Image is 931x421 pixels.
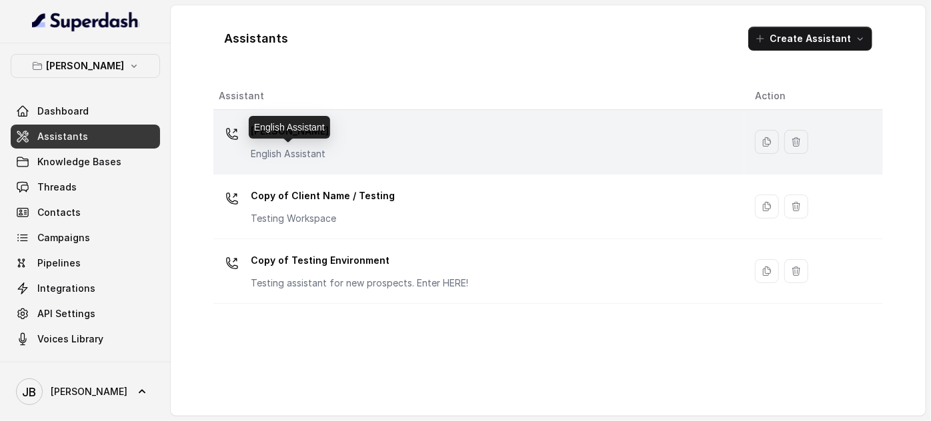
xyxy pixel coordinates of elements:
th: Assistant [213,83,744,110]
p: Copy of Client Name / Testing [251,185,395,207]
a: Knowledge Bases [11,150,160,174]
a: Integrations [11,276,160,300]
a: Pipelines [11,251,160,275]
a: [PERSON_NAME] [11,373,160,410]
span: API Settings [37,307,95,320]
span: Threads [37,181,77,194]
h1: Assistants [224,28,288,49]
a: Threads [11,175,160,199]
button: [PERSON_NAME] [11,54,160,78]
span: Contacts [37,206,81,219]
span: Voices Library [37,332,103,346]
img: light.svg [32,11,139,32]
p: [PERSON_NAME] [47,58,125,74]
a: Voices Library [11,327,160,351]
span: Campaigns [37,231,90,244]
span: Dashboard [37,105,89,118]
a: Assistants [11,125,160,149]
text: JB [23,385,37,399]
span: Assistants [37,130,88,143]
span: Integrations [37,282,95,295]
span: Pipelines [37,256,81,270]
th: Action [744,83,883,110]
a: API Settings [11,302,160,326]
p: Testing assistant for new prospects. Enter HERE! [251,276,468,290]
a: Contacts [11,201,160,224]
a: Dashboard [11,99,160,123]
span: [PERSON_NAME] [51,385,127,398]
p: Testing Workspace [251,212,395,225]
p: English Assistant [251,147,329,161]
a: Campaigns [11,226,160,250]
button: Create Assistant [748,27,872,51]
span: Knowledge Bases [37,155,121,169]
div: English Assistant [249,116,330,139]
p: Copy of Testing Environment [251,250,468,271]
